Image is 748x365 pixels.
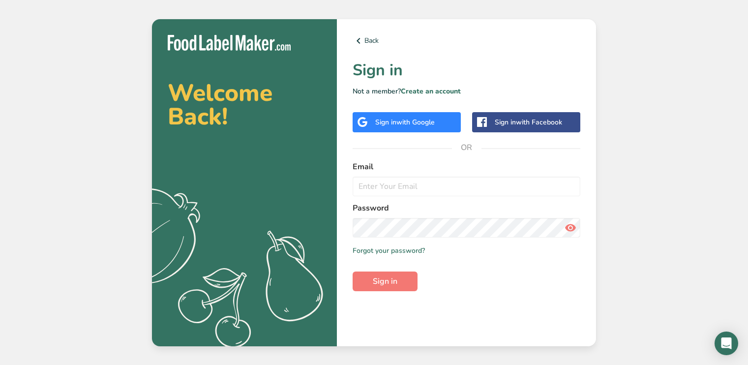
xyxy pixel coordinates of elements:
[495,117,562,127] div: Sign in
[353,202,580,214] label: Password
[353,86,580,96] p: Not a member?
[401,87,461,96] a: Create an account
[375,117,435,127] div: Sign in
[396,118,435,127] span: with Google
[452,133,481,162] span: OR
[516,118,562,127] span: with Facebook
[353,161,580,173] label: Email
[715,332,738,355] div: Open Intercom Messenger
[168,35,291,51] img: Food Label Maker
[168,81,321,128] h2: Welcome Back!
[353,35,580,47] a: Back
[373,275,397,287] span: Sign in
[353,59,580,82] h1: Sign in
[353,245,425,256] a: Forgot your password?
[353,177,580,196] input: Enter Your Email
[353,272,418,291] button: Sign in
